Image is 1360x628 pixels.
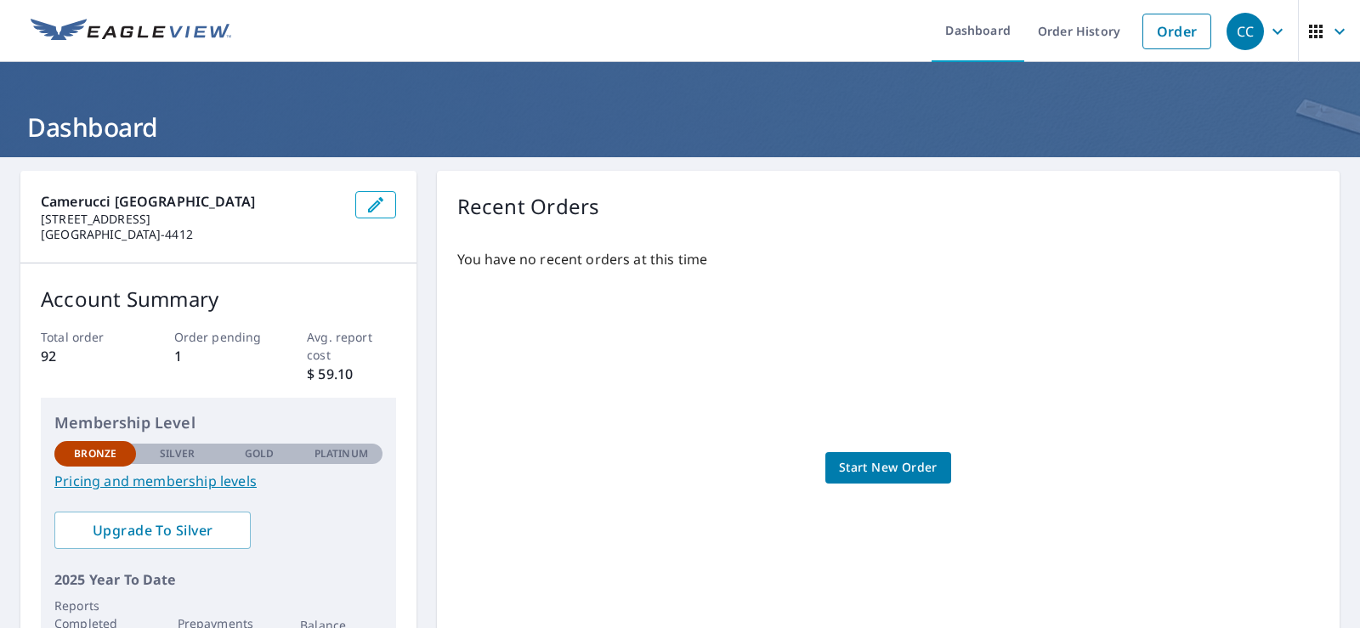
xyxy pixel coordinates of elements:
[825,452,951,484] a: Start New Order
[457,191,600,222] p: Recent Orders
[307,364,395,384] p: $ 59.10
[1227,13,1264,50] div: CC
[41,191,342,212] p: Camerucci [GEOGRAPHIC_DATA]
[1142,14,1211,49] a: Order
[41,328,129,346] p: Total order
[68,521,237,540] span: Upgrade To Silver
[54,411,382,434] p: Membership Level
[41,212,342,227] p: [STREET_ADDRESS]
[41,346,129,366] p: 92
[457,249,1319,269] p: You have no recent orders at this time
[245,446,274,461] p: Gold
[74,446,116,461] p: Bronze
[314,446,368,461] p: Platinum
[54,569,382,590] p: 2025 Year To Date
[54,512,251,549] a: Upgrade To Silver
[839,457,938,478] span: Start New Order
[20,110,1340,144] h1: Dashboard
[41,227,342,242] p: [GEOGRAPHIC_DATA]-4412
[174,346,263,366] p: 1
[54,471,382,491] a: Pricing and membership levels
[307,328,395,364] p: Avg. report cost
[31,19,231,44] img: EV Logo
[41,284,396,314] p: Account Summary
[160,446,195,461] p: Silver
[174,328,263,346] p: Order pending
